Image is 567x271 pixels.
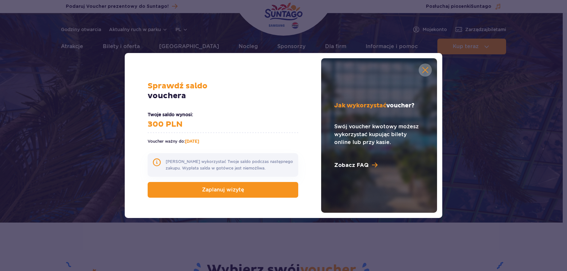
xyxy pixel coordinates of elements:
[334,102,424,110] p: voucher?
[148,111,298,129] p: Twoje saldo wynosi:
[148,81,298,101] p: vouchera
[148,153,298,177] div: [PERSON_NAME] wykorzystać Twoje saldo podczas następnego zakupu. Wypłata salda w gotówce jest nie...
[334,161,424,169] a: Zobacz FAQ
[334,102,386,109] span: Jak wykorzystać
[334,161,369,169] p: Zobacz FAQ
[202,187,244,193] span: Zaplanuj wizytę
[148,81,298,91] span: Sprawdź saldo
[185,139,199,144] strong: [DATE]
[334,123,424,146] p: Swój voucher kwotowy możesz wykorzystać kupując bilety online lub przy kasie.
[148,133,298,145] p: Voucher ważny do:
[148,119,298,129] strong: 300 PLN
[148,182,298,198] a: Zaplanuj wizytę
